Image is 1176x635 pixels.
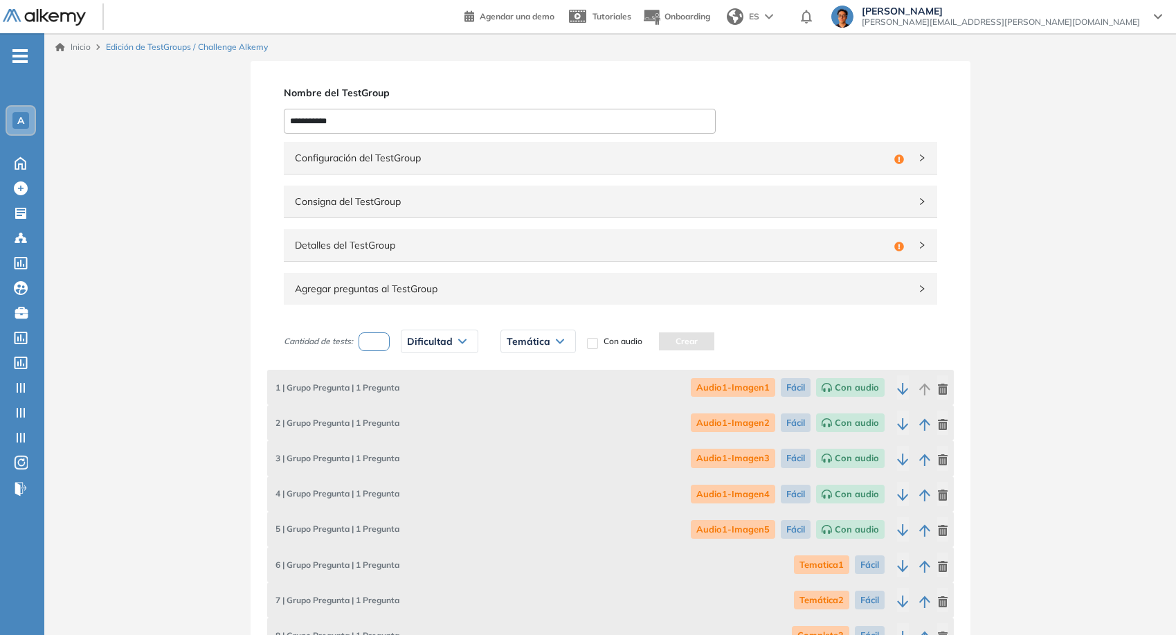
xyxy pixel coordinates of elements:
span: Con audio [816,485,885,503]
span: 1 Pregunta [273,523,399,535]
div: Detalles del TestGroup [284,229,937,261]
button: Crear [659,332,714,350]
span: Con audio [604,335,642,348]
button: Onboarding [642,2,710,32]
span: A [17,115,24,126]
span: right [918,241,926,249]
span: Cantidad de tests: [284,335,353,348]
span: ES [749,10,759,23]
span: Audio1-Imagen1 [691,378,775,397]
span: Fácil [781,520,811,539]
span: Con audio [816,413,885,432]
span: Audio1-Imagen3 [691,449,775,467]
span: Fácil [855,591,885,609]
span: Consigna del TestGroup [295,194,910,209]
span: Dificultad [407,336,453,347]
span: right [918,154,926,162]
a: Inicio [55,41,91,53]
span: Tematica1 [794,555,849,574]
span: [PERSON_NAME] [862,6,1140,17]
span: Con audio [816,449,885,467]
span: Edición de TestGroups / Challenge Alkemy [106,41,268,53]
span: Temática [507,336,550,347]
span: 1 Pregunta [273,452,399,465]
span: Detalles del TestGroup [295,238,889,253]
span: 1 Pregunta [273,594,399,607]
span: Audio1-Imagen5 [691,520,775,539]
i: - [12,55,28,57]
span: Con audio [816,520,885,539]
span: Agregar preguntas al TestGroup [295,281,910,296]
span: Nombre del TestGroup [284,86,390,100]
span: Agendar una demo [480,11,554,21]
a: Agendar una demo [464,7,554,24]
span: Configuración del TestGroup [295,150,889,166]
span: Fácil [781,378,811,397]
img: Logo [3,9,86,26]
div: Configuración del TestGroup [284,142,937,174]
img: world [727,8,743,25]
span: [PERSON_NAME][EMAIL_ADDRESS][PERSON_NAME][DOMAIN_NAME] [862,17,1140,28]
div: Agregar preguntas al TestGroup [284,273,937,305]
span: Con audio [816,378,885,397]
span: Onboarding [664,11,710,21]
span: Fácil [781,449,811,467]
span: Temática2 [794,591,849,609]
span: Audio1-Imagen4 [691,485,775,503]
span: 1 Pregunta [273,417,399,429]
span: right [918,197,926,206]
span: Fácil [781,485,811,503]
span: Fácil [855,555,885,574]
span: 1 Pregunta [273,488,399,500]
span: 1 Pregunta [273,382,399,394]
img: arrow [765,14,773,19]
div: Consigna del TestGroup [284,186,937,217]
span: Audio1-Imagen2 [691,413,775,432]
span: Fácil [781,413,811,432]
span: Tutoriales [592,11,631,21]
span: right [918,285,926,293]
span: 1 Pregunta [273,559,399,571]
